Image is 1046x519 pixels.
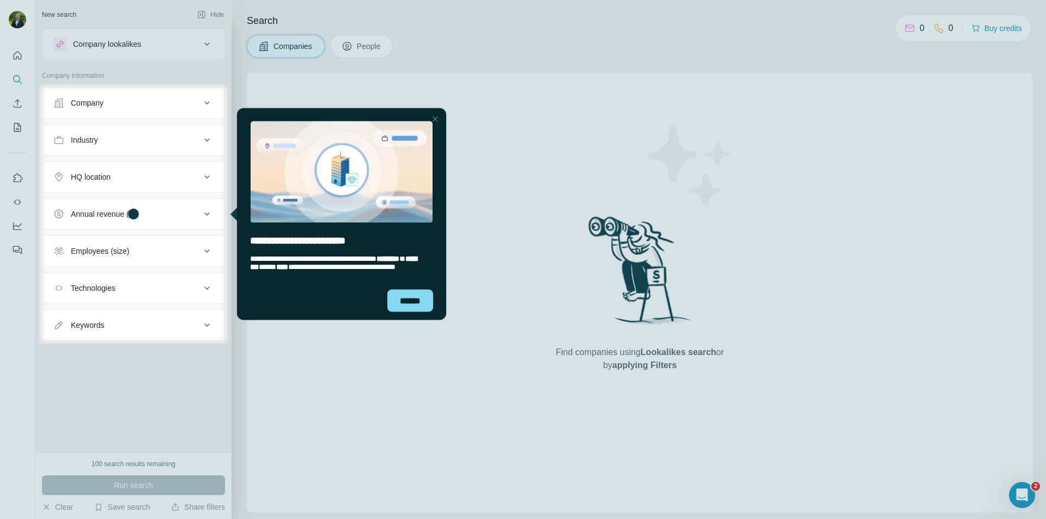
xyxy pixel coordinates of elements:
[71,320,104,331] div: Keywords
[42,90,224,116] button: Company
[71,172,111,182] div: HQ location
[42,127,224,153] button: Industry
[42,164,224,190] button: HQ location
[42,201,224,227] button: Annual revenue ($)
[228,106,448,322] iframe: Tooltip
[42,238,224,264] button: Employees (size)
[42,312,224,338] button: Keywords
[71,97,104,108] div: Company
[42,275,224,301] button: Technologies
[71,209,136,219] div: Annual revenue ($)
[71,135,98,145] div: Industry
[71,246,129,257] div: Employees (size)
[71,283,115,294] div: Technologies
